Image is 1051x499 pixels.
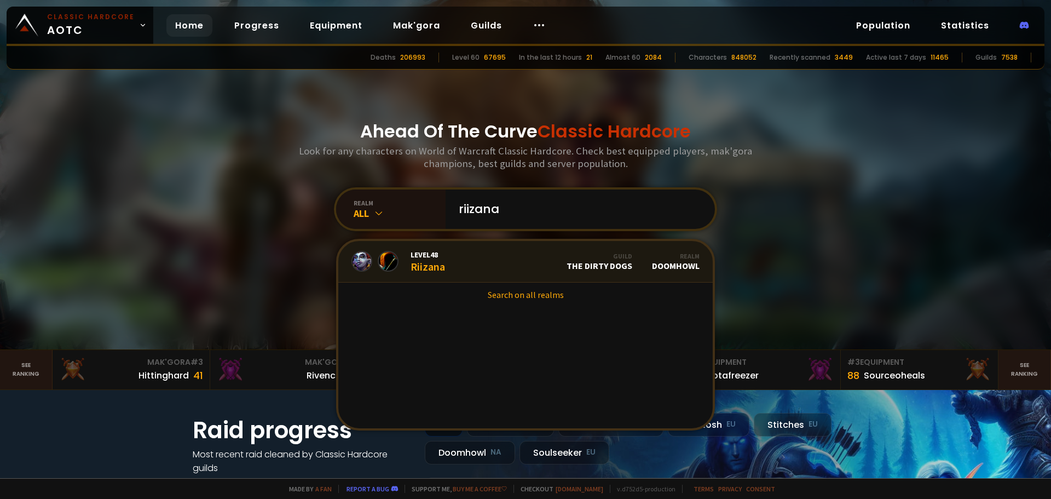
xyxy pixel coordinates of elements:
div: Hittinghard [138,369,189,382]
a: Seeranking [998,350,1051,389]
a: Population [847,14,919,37]
span: # 3 [847,357,860,368]
a: Consent [746,485,775,493]
div: Almost 60 [605,53,640,62]
div: Level 60 [452,53,480,62]
a: Level48RiizanaGuildThe Dirty DogsRealmDoomhowl [338,241,713,283]
div: 67695 [484,53,506,62]
div: 41 [193,368,203,383]
small: NA [490,447,501,458]
a: #2Equipment88Notafreezer [683,350,841,389]
span: Support me, [405,485,507,493]
a: Search on all realms [338,283,713,307]
small: EU [809,419,818,430]
div: Guild [567,252,632,260]
span: Classic Hardcore [538,119,691,144]
h4: Most recent raid cleaned by Classic Hardcore guilds [193,448,412,475]
div: Rivench [307,369,341,382]
span: Made by [282,485,332,493]
h3: Look for any characters on World of Warcraft Classic Hardcore. Check best equipped players, mak'g... [294,145,757,170]
div: Active last 7 days [866,53,926,62]
a: Guilds [462,14,511,37]
h1: Ahead Of The Curve [360,118,691,145]
span: v. d752d5 - production [610,485,675,493]
div: 3449 [835,53,853,62]
div: Doomhowl [425,441,515,464]
div: 11465 [931,53,949,62]
a: See all progress [193,475,264,488]
a: Terms [694,485,714,493]
div: 21 [586,53,592,62]
a: Buy me a coffee [453,485,507,493]
span: AOTC [47,12,135,38]
div: Deaths [371,53,396,62]
div: realm [354,199,446,207]
span: Checkout [513,485,603,493]
div: Equipment [847,357,991,368]
a: Report a bug [347,485,389,493]
a: Mak'Gora#3Hittinghard41 [53,350,210,389]
input: Search a character... [452,190,702,229]
div: Sourceoheals [864,369,925,382]
a: #3Equipment88Sourceoheals [841,350,998,389]
div: 88 [847,368,859,383]
a: Mak'gora [384,14,449,37]
div: Guilds [975,53,997,62]
div: All [354,207,446,220]
div: Stitches [754,413,831,437]
div: 848052 [731,53,757,62]
span: Level 48 [411,250,445,260]
div: Doomhowl [652,252,700,271]
h1: Raid progress [193,413,412,448]
div: Recently scanned [770,53,830,62]
div: 206993 [400,53,425,62]
div: Soulseeker [519,441,609,464]
a: Mak'Gora#2Rivench100 [210,350,368,389]
a: Equipment [301,14,371,37]
div: Equipment [690,357,834,368]
a: Progress [226,14,288,37]
div: Notafreezer [706,369,759,382]
small: EU [726,419,736,430]
small: Classic Hardcore [47,12,135,22]
div: Riizana [411,250,445,273]
div: Mak'Gora [217,357,361,368]
div: 7538 [1001,53,1018,62]
div: Nek'Rosh [668,413,749,437]
span: # 3 [190,357,203,368]
div: Realm [652,252,700,260]
small: EU [586,447,596,458]
a: Classic HardcoreAOTC [7,7,153,44]
a: a fan [315,485,332,493]
a: Privacy [718,485,742,493]
div: The Dirty Dogs [567,252,632,271]
a: Statistics [932,14,998,37]
div: Characters [689,53,727,62]
div: 2084 [645,53,662,62]
div: In the last 12 hours [519,53,582,62]
a: [DOMAIN_NAME] [556,485,603,493]
div: Mak'Gora [59,357,203,368]
a: Home [166,14,212,37]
